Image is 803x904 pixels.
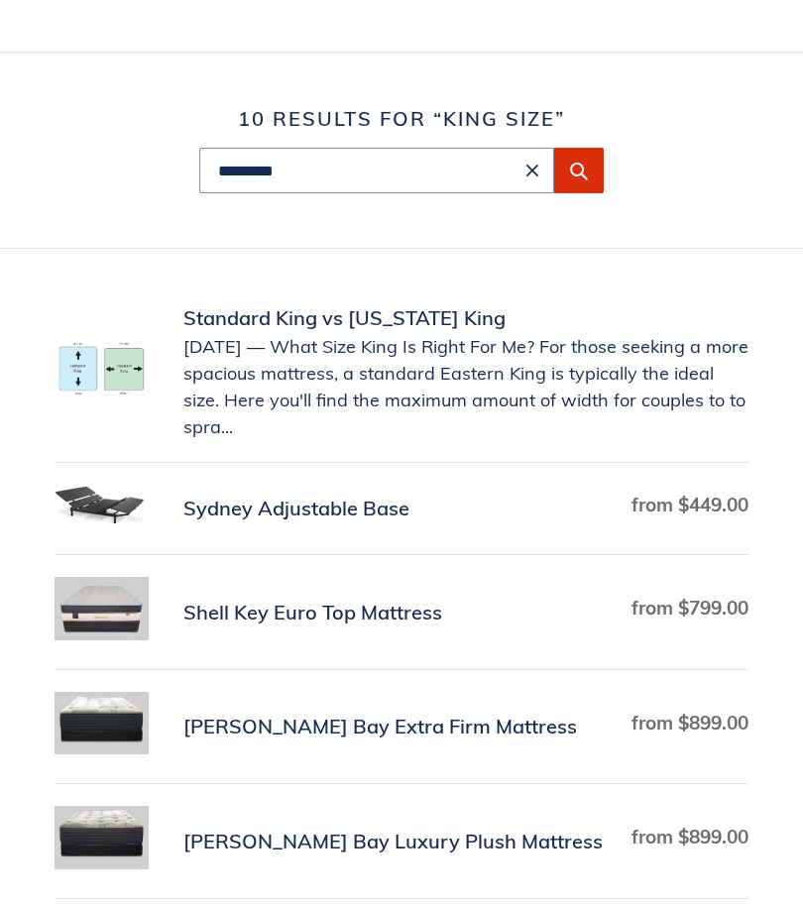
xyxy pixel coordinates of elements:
[55,485,748,532] a: Sydney Adjustable Base
[55,806,748,876] a: Chadwick Bay Luxury Plush Mattress
[199,148,554,193] input: Search
[55,692,748,762] a: Chadwick Bay Extra Firm Mattress
[55,577,748,647] a: Shell Key Euro Top Mattress
[55,107,748,131] h1: 10 results for “king size”
[520,159,544,182] button: Clear search term
[554,148,604,193] button: Submit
